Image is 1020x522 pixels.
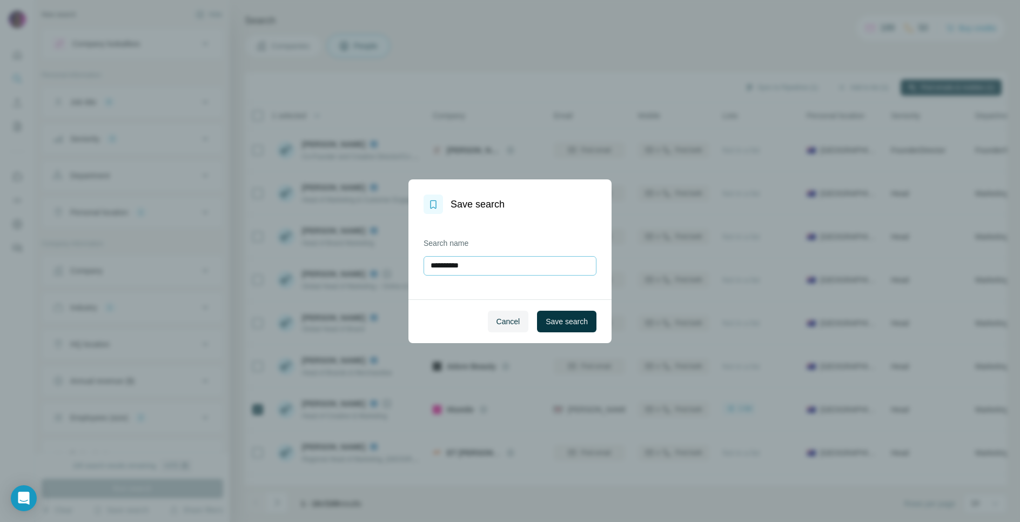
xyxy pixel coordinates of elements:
[488,311,529,332] button: Cancel
[546,316,588,327] span: Save search
[424,238,596,249] label: Search name
[451,197,505,212] h1: Save search
[11,485,37,511] div: Open Intercom Messenger
[537,311,596,332] button: Save search
[496,316,520,327] span: Cancel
